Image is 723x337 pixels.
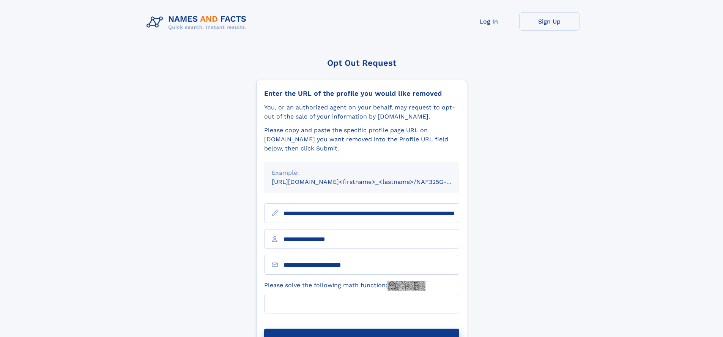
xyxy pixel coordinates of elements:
div: Please copy and paste the specific profile page URL on [DOMAIN_NAME] you want removed into the Pr... [264,126,459,153]
div: You, or an authorized agent on your behalf, may request to opt-out of the sale of your informatio... [264,103,459,121]
div: Opt Out Request [256,58,467,68]
small: [URL][DOMAIN_NAME]<firstname>_<lastname>/NAF325G-xxxxxxxx [272,178,474,185]
img: Logo Names and Facts [143,12,253,33]
a: Sign Up [519,12,580,31]
label: Please solve the following math function: [264,281,425,291]
div: Enter the URL of the profile you would like removed [264,89,459,98]
a: Log In [458,12,519,31]
div: Example: [272,168,452,177]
